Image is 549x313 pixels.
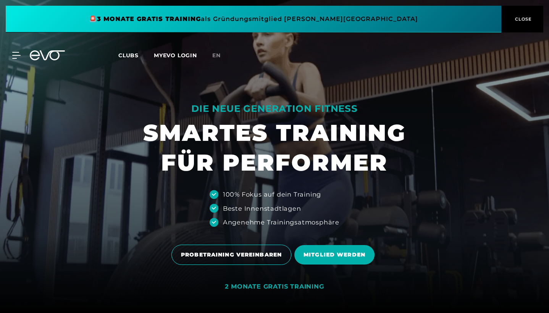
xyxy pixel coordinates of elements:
[181,251,282,259] span: PROBETRAINING VEREINBAREN
[294,239,378,270] a: MITGLIED WERDEN
[143,103,406,115] div: DIE NEUE GENERATION FITNESS
[223,190,321,199] div: 100% Fokus auf dein Training
[223,204,301,213] div: Beste Innenstadtlagen
[143,118,406,177] h1: SMARTES TRAINING FÜR PERFORMER
[212,52,221,59] span: en
[118,52,154,59] a: Clubs
[171,239,294,271] a: PROBETRAINING VEREINBAREN
[225,283,324,291] div: 2 MONATE GRATIS TRAINING
[513,16,532,23] span: CLOSE
[304,251,365,259] span: MITGLIED WERDEN
[223,218,339,227] div: Angenehme Trainingsatmosphäre
[501,6,543,32] button: CLOSE
[154,52,197,59] a: MYEVO LOGIN
[212,51,230,60] a: en
[118,52,139,59] span: Clubs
